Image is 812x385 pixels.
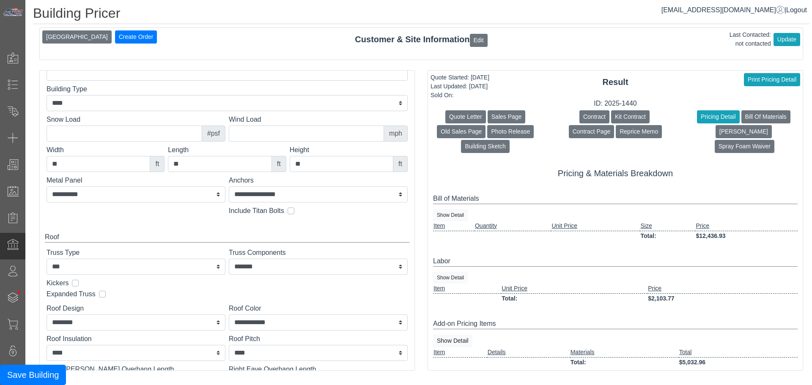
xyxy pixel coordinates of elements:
[47,364,225,374] label: Front [PERSON_NAME] Overhang Length
[570,357,679,367] td: Total:
[433,209,468,221] button: Show Detail
[569,125,614,138] button: Contract Page
[730,30,771,48] div: Last Contacted: not contacted
[579,110,609,123] button: Contract
[697,110,739,123] button: Pricing Detail
[272,156,286,172] div: ft
[384,126,408,142] div: mph
[616,125,662,138] button: Reprice Memo
[202,126,225,142] div: #psf
[647,293,798,303] td: $2,103.77
[431,73,489,82] div: Quote Started: [DATE]
[611,110,650,123] button: Kit Contract
[47,303,225,314] label: Roof Design
[570,347,679,358] td: Materials
[47,334,225,344] label: Roof Insulation
[461,140,510,153] button: Building Sketch
[47,145,165,155] label: Width
[433,168,798,178] h5: Pricing & Materials Breakdown
[741,110,790,123] button: Bill Of Materials
[716,125,772,138] button: [PERSON_NAME]
[229,364,408,374] label: Right Eave Overhang Length
[229,303,408,314] label: Roof Color
[47,84,408,94] label: Building Type
[501,293,647,303] td: Total:
[47,278,69,288] label: Kickers
[433,194,798,204] div: Bill of Materials
[290,145,408,155] label: Height
[115,30,157,44] button: Create Order
[3,8,24,17] img: Metals Direct Inc Logo
[433,334,472,347] button: Show Detail
[470,34,488,47] button: Edit
[428,98,803,109] div: ID: 2025-1440
[786,6,807,14] span: Logout
[229,248,408,258] label: Truss Components
[487,125,534,138] button: Photo Release
[679,357,798,367] td: $5,032.96
[661,6,785,14] a: [EMAIL_ADDRESS][DOMAIN_NAME]
[445,110,486,123] button: Quote Letter
[488,110,526,123] button: Sales Page
[433,319,798,329] div: Add-on Pricing Items
[428,76,803,88] div: Result
[45,232,409,243] div: Roof
[551,221,640,231] td: Unit Price
[695,221,798,231] td: Price
[47,248,225,258] label: Truss Type
[168,145,286,155] label: Length
[433,221,475,231] td: Item
[433,284,501,294] td: Item
[229,115,408,125] label: Wind Load
[640,231,695,241] td: Total:
[47,115,225,125] label: Snow Load
[150,156,165,172] div: ft
[33,5,809,24] h1: Building Pricer
[229,175,408,186] label: Anchors
[501,284,647,294] td: Unit Price
[679,347,798,358] td: Total
[487,347,570,358] td: Details
[47,175,225,186] label: Metal Panel
[661,5,807,15] div: |
[40,33,803,46] div: Customer & Site Information
[229,334,408,344] label: Roof Pitch
[433,256,798,267] div: Labor
[431,82,489,91] div: Last Updated: [DATE]
[42,30,112,44] button: [GEOGRAPHIC_DATA]
[229,206,284,216] label: Include Titan Bolts
[715,140,774,153] button: Spray Foam Waiver
[437,125,486,138] button: Old Sales Page
[433,272,468,284] button: Show Detail
[744,73,800,86] button: Print Pricing Detail
[431,91,489,100] div: Sold On:
[47,289,96,299] label: Expanded Truss
[475,221,551,231] td: Quantity
[640,221,695,231] td: Size
[695,231,798,241] td: $12,436.93
[647,284,798,294] td: Price
[774,33,800,46] button: Update
[433,347,487,358] td: Item
[393,156,408,172] div: ft
[8,279,30,306] span: •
